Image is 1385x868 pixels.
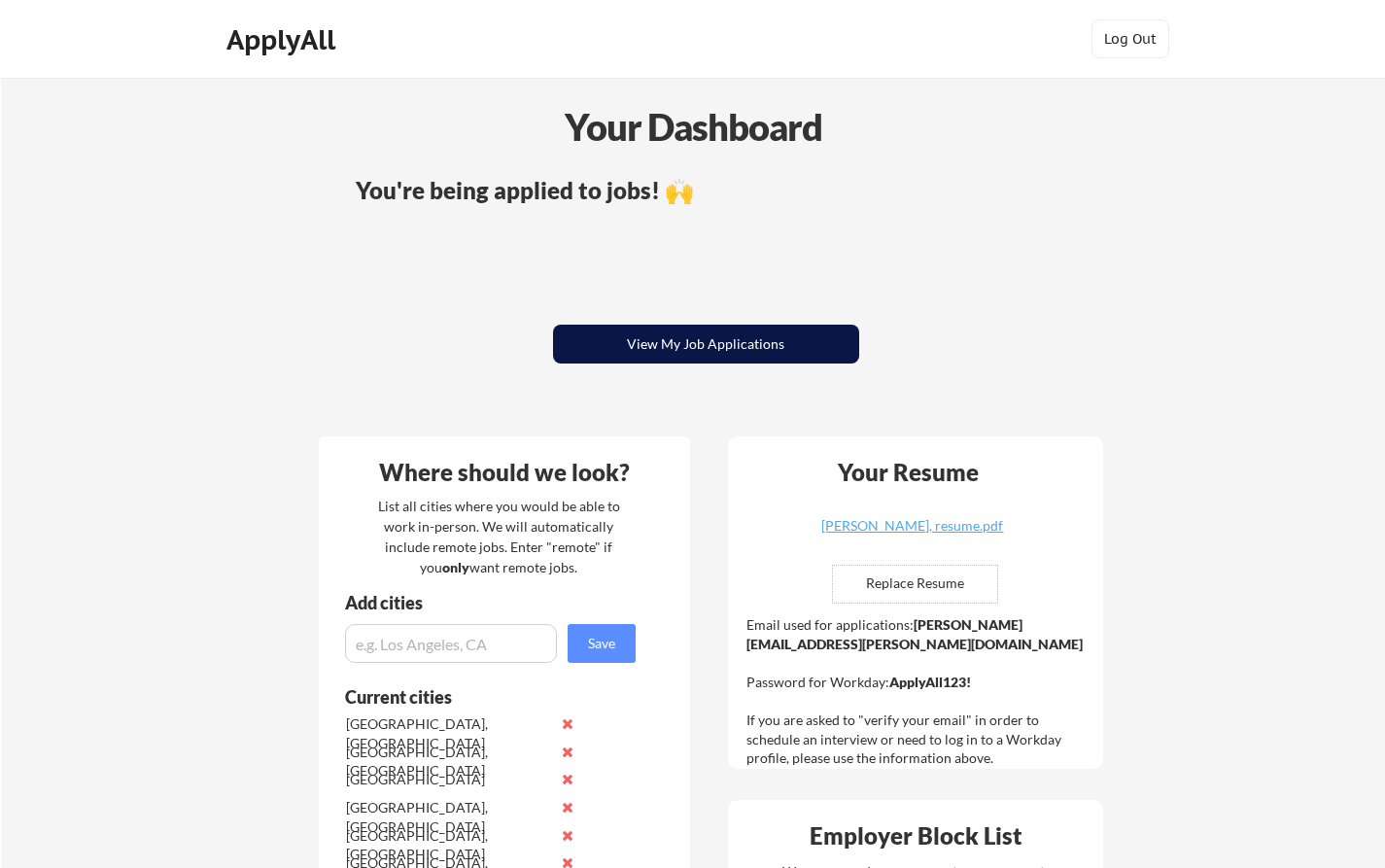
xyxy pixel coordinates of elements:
[797,519,1028,549] a: [PERSON_NAME], resume.pdf
[797,519,1028,533] div: [PERSON_NAME], resume.pdf
[346,743,551,781] div: [GEOGRAPHIC_DATA], [GEOGRAPHIC_DATA]
[346,770,551,789] div: [GEOGRAPHIC_DATA]
[345,688,614,706] div: Current cities
[813,461,1005,484] div: Your Resume
[746,616,1083,652] strong: [PERSON_NAME][EMAIL_ADDRESS][PERSON_NAME][DOMAIN_NAME]
[442,559,469,575] strong: only
[345,594,641,611] div: Add cities
[736,824,1097,848] div: Employer Block List
[553,325,859,364] button: View My Job Applications
[346,798,551,836] div: [GEOGRAPHIC_DATA], [GEOGRAPHIC_DATA]
[356,179,1056,202] div: You're being applied to jobs! 🙌
[226,23,341,56] div: ApplyAll
[568,624,636,663] button: Save
[889,674,971,690] strong: ApplyAll123!
[346,826,551,864] div: [GEOGRAPHIC_DATA], [GEOGRAPHIC_DATA]
[1091,19,1169,58] button: Log Out
[346,714,551,752] div: [GEOGRAPHIC_DATA], [GEOGRAPHIC_DATA]
[746,615,1090,768] div: Email used for applications: Password for Workday: If you are asked to "verify your email" in ord...
[324,461,685,484] div: Where should we look?
[2,99,1385,155] div: Your Dashboard
[345,624,557,663] input: e.g. Los Angeles, CA
[365,496,633,577] div: List all cities where you would be able to work in-person. We will automatically include remote j...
